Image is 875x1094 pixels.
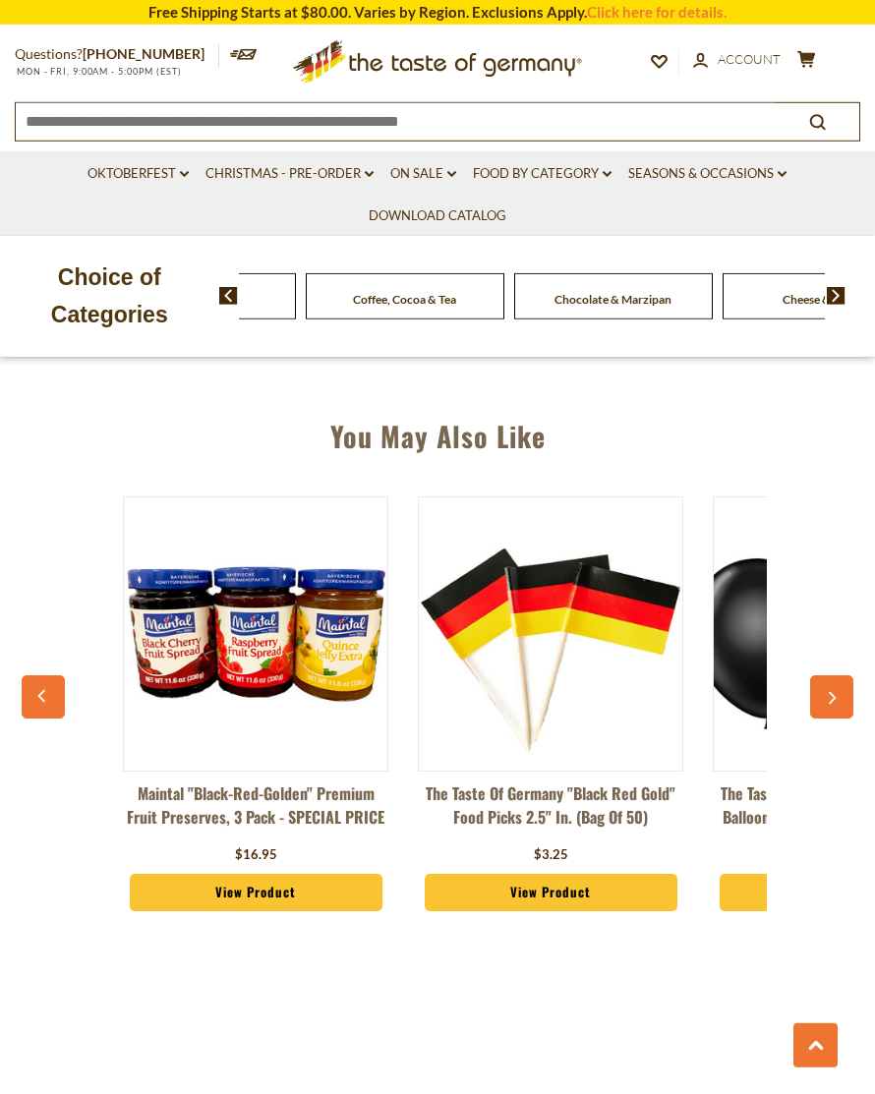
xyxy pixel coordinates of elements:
[473,163,612,185] a: Food By Category
[123,781,388,840] a: Maintal "Black-Red-Golden" Premium Fruit Preserves, 3 pack - SPECIAL PRICE
[15,42,219,67] p: Questions?
[419,502,682,766] img: The Taste of Germany
[534,845,568,865] div: $3.25
[83,45,204,62] a: [PHONE_NUMBER]
[130,874,382,911] a: View Product
[27,391,849,472] div: You May Also Like
[693,49,781,71] a: Account
[827,287,846,305] img: next arrow
[219,287,238,305] img: previous arrow
[390,163,456,185] a: On Sale
[353,292,456,307] a: Coffee, Cocoa & Tea
[718,51,781,67] span: Account
[628,163,787,185] a: Seasons & Occasions
[124,502,387,766] img: Maintal
[418,781,683,840] a: The Taste of Germany "Black Red Gold" Food Picks 2.5" in. (Bag of 50)
[587,3,727,21] a: Click here for details.
[783,292,861,307] a: Cheese & Dairy
[425,874,677,911] a: View Product
[369,205,506,227] a: Download Catalog
[205,163,374,185] a: Christmas - PRE-ORDER
[15,66,182,77] span: MON - FRI, 9:00AM - 5:00PM (EST)
[554,292,671,307] a: Chocolate & Marzipan
[235,845,277,865] div: $16.95
[87,163,189,185] a: Oktoberfest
